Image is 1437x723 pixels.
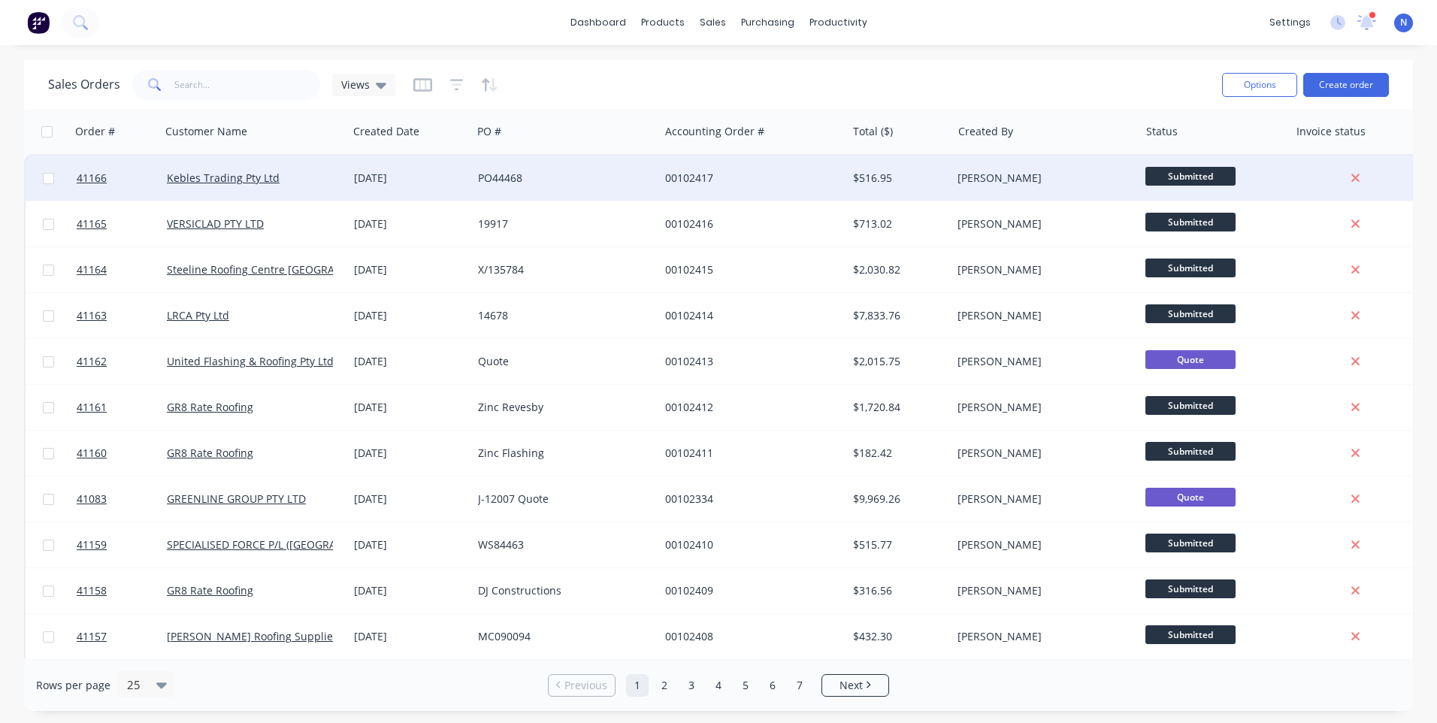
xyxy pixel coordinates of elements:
div: Quote [478,354,645,369]
span: Submitted [1145,259,1236,277]
a: Page 4 [707,674,730,697]
a: 41159 [77,522,167,567]
span: 41157 [77,629,107,644]
div: [DATE] [354,216,466,231]
a: Next page [822,678,888,693]
a: 41166 [77,156,167,201]
input: Search... [174,70,321,100]
a: Page 7 [788,674,811,697]
span: 41160 [77,446,107,461]
a: 41083 [77,476,167,522]
div: X/135784 [478,262,645,277]
div: Zinc Revesby [478,400,645,415]
div: [DATE] [354,171,466,186]
div: [PERSON_NAME] [957,583,1124,598]
a: 41160 [77,431,167,476]
div: 14678 [478,308,645,323]
a: Page 6 [761,674,784,697]
span: 41166 [77,171,107,186]
div: Total ($) [853,124,893,139]
div: [PERSON_NAME] [957,492,1124,507]
div: [DATE] [354,400,466,415]
a: Page 2 [653,674,676,697]
div: [PERSON_NAME] [957,400,1124,415]
a: [PERSON_NAME] Roofing Supplies [167,629,338,643]
div: Customer Name [165,124,247,139]
a: LRCA Pty Ltd [167,308,229,322]
span: Rows per page [36,678,110,693]
a: 41161 [77,385,167,430]
a: dashboard [563,11,634,34]
div: [PERSON_NAME] [957,308,1124,323]
a: VERSICLAD PTY LTD [167,216,264,231]
button: Create order [1303,73,1389,97]
div: $1,720.84 [853,400,941,415]
div: 00102415 [665,262,832,277]
span: N [1400,16,1407,29]
span: Previous [564,678,607,693]
div: $432.30 [853,629,941,644]
div: MC090094 [478,629,645,644]
div: [DATE] [354,446,466,461]
span: Quote [1145,350,1236,369]
div: DJ Constructions [478,583,645,598]
a: Steeline Roofing Centre [GEOGRAPHIC_DATA] [167,262,392,277]
span: Submitted [1145,534,1236,552]
div: [PERSON_NAME] [957,537,1124,552]
div: J-12007 Quote [478,492,645,507]
a: Page 5 [734,674,757,697]
div: Status [1146,124,1178,139]
div: [DATE] [354,354,466,369]
div: [DATE] [354,629,466,644]
div: $2,030.82 [853,262,941,277]
div: Invoice status [1296,124,1366,139]
span: Submitted [1145,304,1236,323]
div: 00102416 [665,216,832,231]
div: 00102411 [665,446,832,461]
a: United Flashing & Roofing Pty Ltd [167,354,334,368]
a: Page 3 [680,674,703,697]
div: Created By [958,124,1013,139]
div: products [634,11,692,34]
div: $713.02 [853,216,941,231]
span: 41161 [77,400,107,415]
div: $7,833.76 [853,308,941,323]
a: 41162 [77,339,167,384]
span: Submitted [1145,442,1236,461]
img: Factory [27,11,50,34]
div: purchasing [734,11,802,34]
ul: Pagination [542,674,895,697]
div: $316.56 [853,583,941,598]
span: Submitted [1145,213,1236,231]
div: [DATE] [354,492,466,507]
div: [DATE] [354,583,466,598]
div: WS84463 [478,537,645,552]
div: $9,969.26 [853,492,941,507]
span: 41083 [77,492,107,507]
div: $2,015.75 [853,354,941,369]
div: [DATE] [354,262,466,277]
span: 41159 [77,537,107,552]
span: 41164 [77,262,107,277]
a: 41158 [77,568,167,613]
div: PO # [477,124,501,139]
div: [PERSON_NAME] [957,262,1124,277]
span: 41162 [77,354,107,369]
div: 00102413 [665,354,832,369]
span: Views [341,77,370,92]
span: Quote [1145,488,1236,507]
span: Submitted [1145,167,1236,186]
div: 00102414 [665,308,832,323]
div: PO44468 [478,171,645,186]
div: 00102409 [665,583,832,598]
div: Zinc Flashing [478,446,645,461]
span: Submitted [1145,396,1236,415]
span: 41158 [77,583,107,598]
div: sales [692,11,734,34]
div: $182.42 [853,446,941,461]
a: GR8 Rate Roofing [167,446,253,460]
span: 41163 [77,308,107,323]
div: Accounting Order # [665,124,764,139]
div: Order # [75,124,115,139]
a: 41165 [77,201,167,247]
